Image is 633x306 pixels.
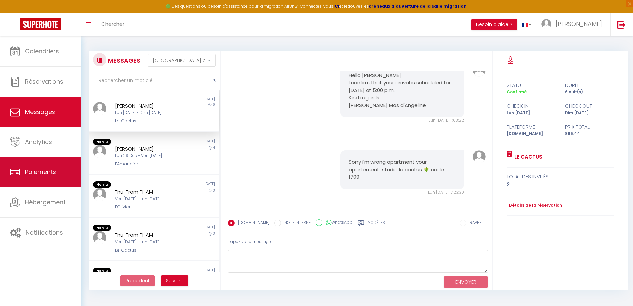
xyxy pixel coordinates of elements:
div: 6 nuit(s) [561,89,619,95]
div: [DATE] [154,181,219,188]
div: [DATE] [154,139,219,145]
div: Thu-Tram PHAM [115,188,182,196]
a: créneaux d'ouverture de la salle migration [369,3,467,9]
button: Besoin d'aide ? [471,19,517,30]
span: Précédent [125,277,150,284]
div: statut [502,81,561,89]
div: Le Cactus [115,118,182,124]
pre: Sorry i'm wrong apartment your apartement studio le cactus 🌵 code 1709 [349,158,456,181]
div: Lun [DATE] [502,110,561,116]
div: [DATE] [154,97,219,102]
span: Messages [25,108,55,116]
span: 3 [213,188,215,193]
div: Lun 29 Déc - Ven [DATE] [115,153,182,159]
span: Paiements [25,168,56,176]
div: [DOMAIN_NAME] [502,131,561,137]
div: Ven [DATE] - Lun [DATE] [115,196,182,202]
label: RAPPEL [466,220,483,227]
img: ... [93,188,106,201]
img: ... [541,19,551,29]
label: NOTE INTERNE [281,220,311,227]
span: Hébergement [25,198,66,206]
span: 4 [213,145,215,150]
a: Chercher [96,13,129,36]
span: Non lu [93,139,111,145]
div: Thu-Tram PHAM [115,231,182,239]
span: Calendriers [25,47,59,55]
span: Réservations [25,77,63,86]
pre: Hello [PERSON_NAME] I confirm that your arrival is scheduled for [DATE] at 5:00 p.m. Kind regards... [349,72,456,109]
button: Next [161,275,188,287]
label: WhatsApp [322,219,353,227]
span: Analytics [25,138,52,146]
label: Modèles [368,220,385,228]
button: Ouvrir le widget de chat LiveChat [5,3,25,23]
div: l'Amandier [115,161,182,167]
div: 886.44 [561,131,619,137]
img: ... [93,145,106,158]
button: Previous [120,275,155,287]
span: Chercher [101,20,124,27]
div: Le Cactus [115,247,182,254]
div: durée [561,81,619,89]
h3: MESSAGES [106,53,140,68]
div: Dim [DATE] [561,110,619,116]
button: ENVOYER [444,276,488,288]
span: 6 [213,102,215,107]
div: [PERSON_NAME] [115,145,182,153]
a: Le Cactus [512,153,542,161]
label: [DOMAIN_NAME] [235,220,269,227]
a: Détails de la réservation [507,202,562,209]
span: Non lu [93,225,111,231]
div: [DATE] [154,225,219,231]
div: Prix total [561,123,619,131]
img: ... [473,150,486,163]
span: Notifications [26,228,63,237]
div: total des invités [507,173,615,181]
img: ... [93,231,106,244]
div: Plateforme [502,123,561,131]
div: l'Olivier [115,204,182,210]
a: ... [PERSON_NAME] [536,13,610,36]
div: check out [561,102,619,110]
input: Rechercher un mot clé [89,71,220,90]
div: Lun [DATE] 11:03:22 [340,117,464,124]
div: 2 [507,181,615,189]
div: Lun [DATE] 17:23:30 [340,189,464,196]
div: [DATE] [154,268,219,274]
img: Super Booking [20,18,61,30]
div: Ven [DATE] - Lun [DATE] [115,239,182,245]
span: 3 [213,231,215,236]
span: Suivant [166,277,183,284]
span: Confirmé [507,89,527,95]
span: [PERSON_NAME] [556,20,602,28]
img: logout [617,20,626,29]
div: Tapez votre message [228,234,488,250]
div: Lun [DATE] - Dim [DATE] [115,110,182,116]
div: [PERSON_NAME] [115,102,182,110]
span: Non lu [93,181,111,188]
img: ... [93,102,106,115]
span: Non lu [93,268,111,274]
div: check in [502,102,561,110]
a: ICI [333,3,339,9]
